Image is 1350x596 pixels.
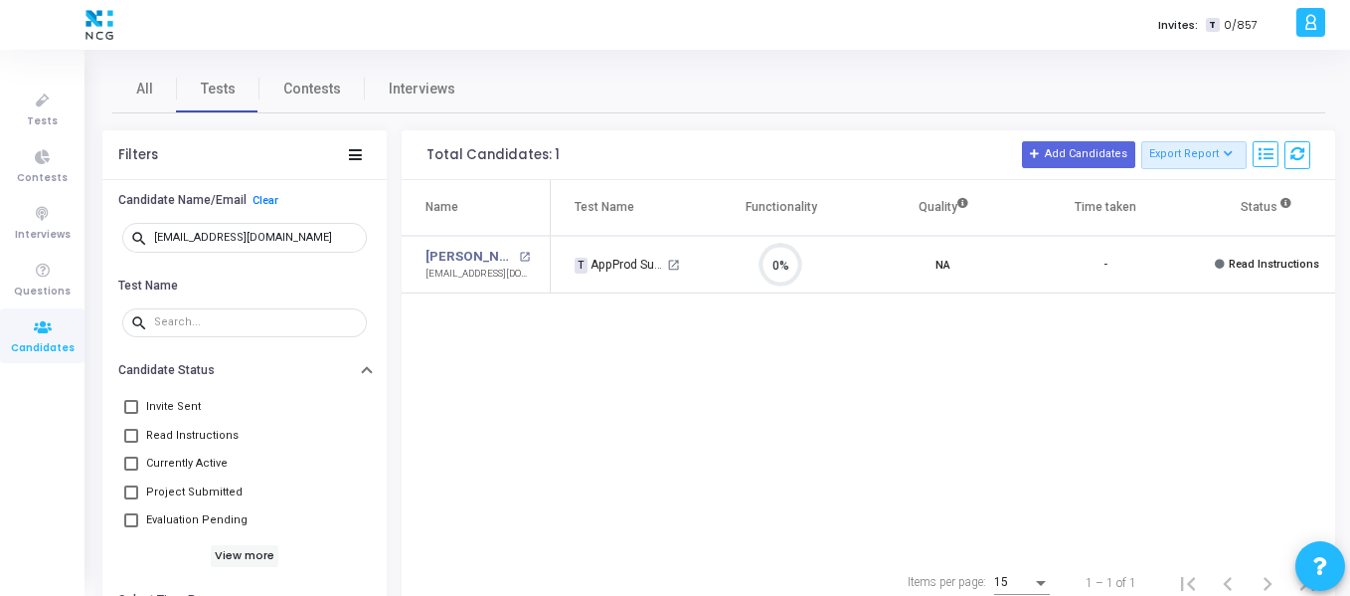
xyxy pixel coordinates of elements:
[1186,180,1348,236] th: Status
[14,284,71,300] span: Questions
[389,79,455,99] span: Interviews
[154,316,359,328] input: Search...
[994,576,1050,590] mat-select: Items per page:
[146,481,243,504] span: Project Submitted
[146,508,248,532] span: Evaluation Pending
[1103,257,1107,274] div: -
[908,573,986,591] div: Items per page:
[118,363,215,378] h6: Candidate Status
[15,227,71,244] span: Interviews
[253,194,278,207] a: Clear
[1229,258,1319,271] span: Read Instructions
[130,313,154,331] mat-icon: search
[17,170,68,187] span: Contests
[1075,196,1136,218] div: Time taken
[154,232,359,244] input: Search...
[102,270,387,300] button: Test Name
[426,147,560,163] div: Total Candidates: 1
[667,259,680,272] mat-icon: open_in_new
[1224,17,1258,34] span: 0/857
[935,255,950,275] span: NA
[1022,141,1135,167] button: Add Candidates
[1141,141,1248,169] button: Export Report
[102,185,387,216] button: Candidate Name/EmailClear
[136,79,153,99] span: All
[201,79,236,99] span: Tests
[1086,574,1136,592] div: 1 – 1 of 1
[575,258,588,274] span: T
[11,340,75,357] span: Candidates
[425,196,458,218] div: Name
[700,180,862,236] th: Functionality
[283,79,341,99] span: Contests
[1206,18,1219,33] span: T
[862,180,1024,236] th: Quality
[551,180,700,236] th: Test Name
[994,575,1008,589] span: 15
[130,229,154,247] mat-icon: search
[81,5,118,45] img: logo
[425,247,514,267] a: [PERSON_NAME]
[519,252,530,263] mat-icon: open_in_new
[27,113,58,130] span: Tests
[211,545,279,567] h6: View more
[146,424,239,448] span: Read Instructions
[102,355,387,386] button: Candidate Status
[118,193,247,208] h6: Candidate Name/Email
[118,147,158,163] div: Filters
[575,256,664,274] div: AppProd Support_NCG_L3
[118,279,178,294] h6: Test Name
[146,395,201,419] span: Invite Sent
[146,452,228,476] span: Currently Active
[425,267,530,282] div: [EMAIL_ADDRESS][DOMAIN_NAME]
[1158,17,1198,34] label: Invites:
